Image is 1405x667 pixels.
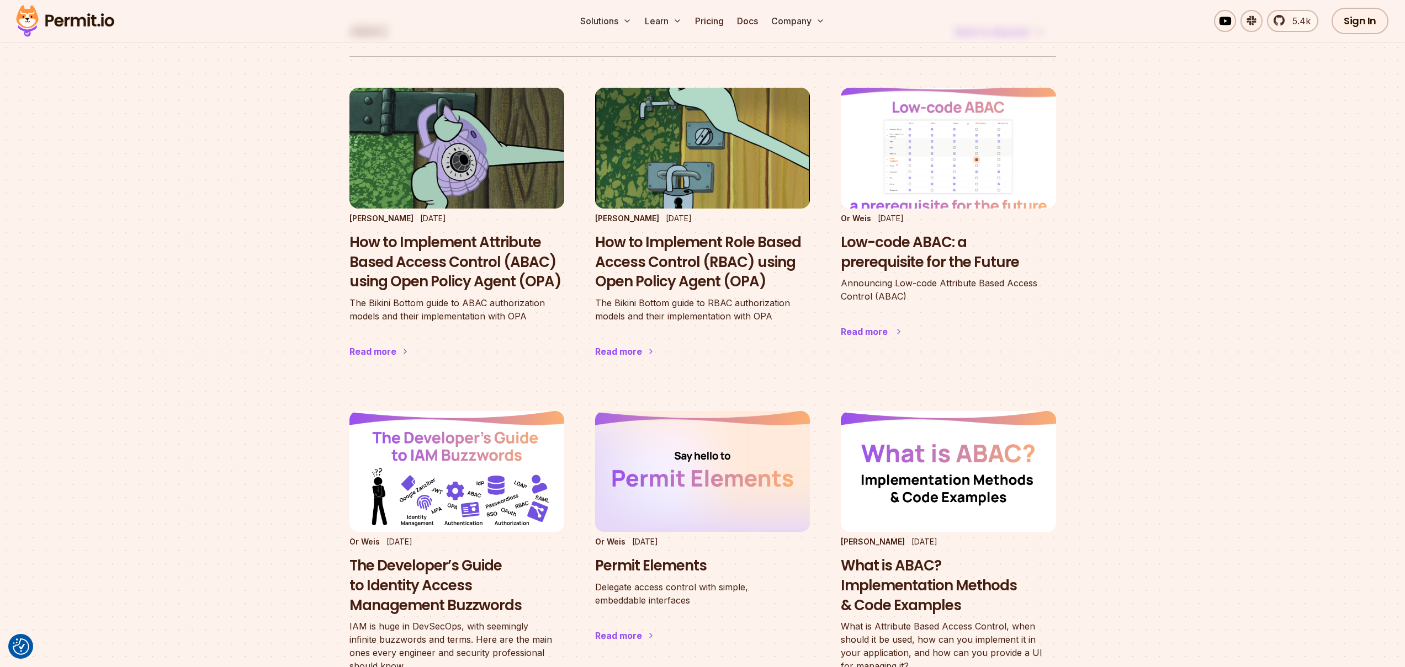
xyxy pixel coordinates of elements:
time: [DATE] [666,214,692,223]
button: Company [767,10,829,32]
img: What is ABAC? Implementation Methods & Code Examples [841,411,1056,532]
div: Read more [841,325,888,338]
h3: Low-code ABAC: a prerequisite for the Future [841,233,1056,273]
a: Pricing [691,10,728,32]
time: [DATE] [632,537,658,546]
p: Delegate access control with simple, embeddable interfaces [595,580,810,607]
a: Docs [733,10,762,32]
a: How to Implement Role Based Access Control (RBAC) using Open Policy Agent (OPA)[PERSON_NAME][DATE... [595,88,810,380]
img: Revisit consent button [13,638,29,655]
p: The Bikini Bottom guide to ABAC authorization models and their implementation with OPA [349,296,564,323]
h3: How to Implement Attribute Based Access Control (ABAC) using Open Policy Agent (OPA) [349,233,564,292]
img: Permit logo [11,2,119,40]
div: Read more [349,345,396,358]
a: How to Implement Attribute Based Access Control (ABAC) using Open Policy Agent (OPA)[PERSON_NAME]... [349,88,564,380]
a: Sign In [1332,8,1388,34]
a: 5.4k [1267,10,1318,32]
p: Or Weis [841,213,871,224]
button: Solutions [576,10,636,32]
p: Or Weis [349,536,380,547]
time: [DATE] [878,214,904,223]
span: 5.4k [1286,14,1311,28]
p: Announcing Low-code Attribute Based Access Control (ABAC) [841,276,1056,303]
img: Permit Elements [595,411,810,532]
p: The Bikini Bottom guide to RBAC authorization models and their implementation with OPA [595,296,810,323]
time: [DATE] [911,537,937,546]
img: How to Implement Attribute Based Access Control (ABAC) using Open Policy Agent (OPA) [349,88,564,209]
h3: What is ABAC? Implementation Methods & Code Examples [841,556,1056,615]
h3: How to Implement Role Based Access Control (RBAC) using Open Policy Agent (OPA) [595,233,810,292]
p: [PERSON_NAME] [841,536,905,547]
h3: Permit Elements [595,556,810,576]
time: [DATE] [386,537,412,546]
time: [DATE] [420,214,446,223]
p: Or Weis [595,536,625,547]
div: Read more [595,345,642,358]
a: Low-code ABAC: a prerequisite for the FutureOr Weis[DATE]Low-code ABAC: a prerequisite for the Fu... [841,88,1056,361]
img: The Developer’s Guide to Identity Access Management Buzzwords [349,411,564,532]
button: Consent Preferences [13,638,29,655]
a: Permit ElementsOr Weis[DATE]Permit ElementsDelegate access control with simple, embeddable interf... [595,411,810,664]
div: Read more [595,629,642,642]
p: [PERSON_NAME] [349,213,413,224]
img: Low-code ABAC: a prerequisite for the Future [830,82,1067,215]
button: Learn [640,10,686,32]
img: How to Implement Role Based Access Control (RBAC) using Open Policy Agent (OPA) [595,88,810,209]
h3: The Developer’s Guide to Identity Access Management Buzzwords [349,556,564,615]
p: [PERSON_NAME] [595,213,659,224]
